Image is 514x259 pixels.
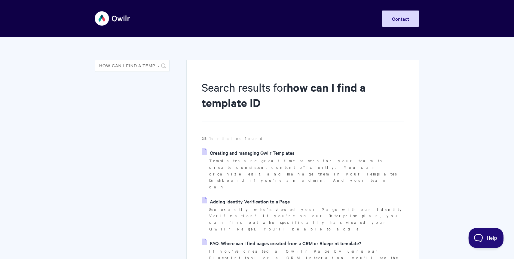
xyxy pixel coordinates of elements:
p: articles found [202,135,404,142]
h1: Search results for [202,80,404,121]
strong: how can I find a template ID [202,80,366,110]
p: See exactly who's viewed your Page with our Identity Verification! If you're on our Enterprise pl... [209,206,404,232]
input: Search [95,60,170,72]
img: Qwilr Help Center [95,7,130,30]
a: Contact [382,11,419,27]
iframe: Toggle Customer Support [468,228,504,248]
a: FAQ: Where can I find pages created from a CRM or Blueprint template? [202,239,361,248]
a: Creating and managing Qwilr Templates [202,148,295,157]
a: Adding Identity Verification to a Page [202,197,290,206]
strong: 251 [202,136,211,141]
p: Templates are great time savers for your team to create consistent content efficiently. You can o... [209,157,404,190]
